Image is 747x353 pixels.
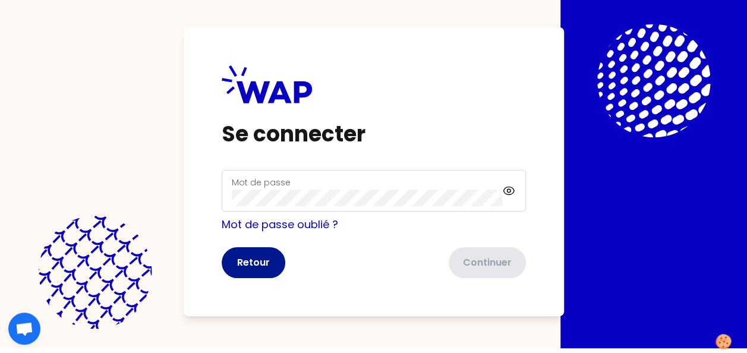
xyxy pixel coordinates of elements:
label: Mot de passe [232,176,291,188]
div: Ouvrir le chat [8,313,40,345]
h1: Se connecter [222,122,526,146]
button: Continuer [449,247,526,278]
button: Retour [222,247,285,278]
a: Mot de passe oublié ? [222,217,338,232]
